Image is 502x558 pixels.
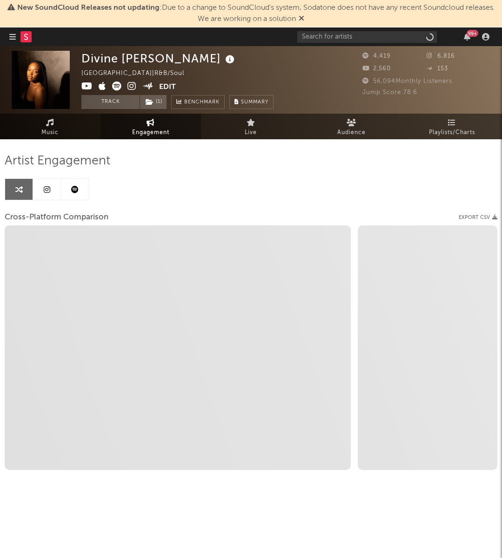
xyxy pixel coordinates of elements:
input: Search for artists [297,31,437,43]
a: Audience [301,114,402,139]
button: Summary [229,95,274,109]
span: Playlists/Charts [429,127,475,138]
span: 153 [427,66,448,72]
span: 4,419 [362,53,391,59]
span: Cross-Platform Comparison [5,212,108,223]
a: Playlists/Charts [402,114,502,139]
span: Benchmark [184,97,220,108]
span: 56,094 Monthly Listeners [362,78,452,84]
button: (1) [140,95,167,109]
div: Divine [PERSON_NAME] [81,51,237,66]
span: Summary [241,100,268,105]
span: 2,560 [362,66,391,72]
a: Live [201,114,301,139]
span: New SoundCloud Releases not updating [17,4,160,12]
span: Live [245,127,257,138]
span: Engagement [132,127,169,138]
div: 99 + [467,30,478,37]
div: [GEOGRAPHIC_DATA] | R&B/Soul [81,68,195,79]
span: Music [41,127,59,138]
span: Artist Engagement [5,156,110,167]
span: Dismiss [299,15,304,23]
span: 6,816 [427,53,455,59]
a: Benchmark [171,95,225,109]
button: Export CSV [459,215,497,220]
span: : Due to a change to SoundCloud's system, Sodatone does not have any recent Soundcloud releases. ... [17,4,495,23]
button: Track [81,95,140,109]
button: Edit [159,82,176,93]
span: ( 1 ) [140,95,167,109]
span: Audience [337,127,366,138]
button: 99+ [464,33,470,41]
span: Jump Score: 78.6 [362,89,417,95]
a: Engagement [100,114,201,139]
